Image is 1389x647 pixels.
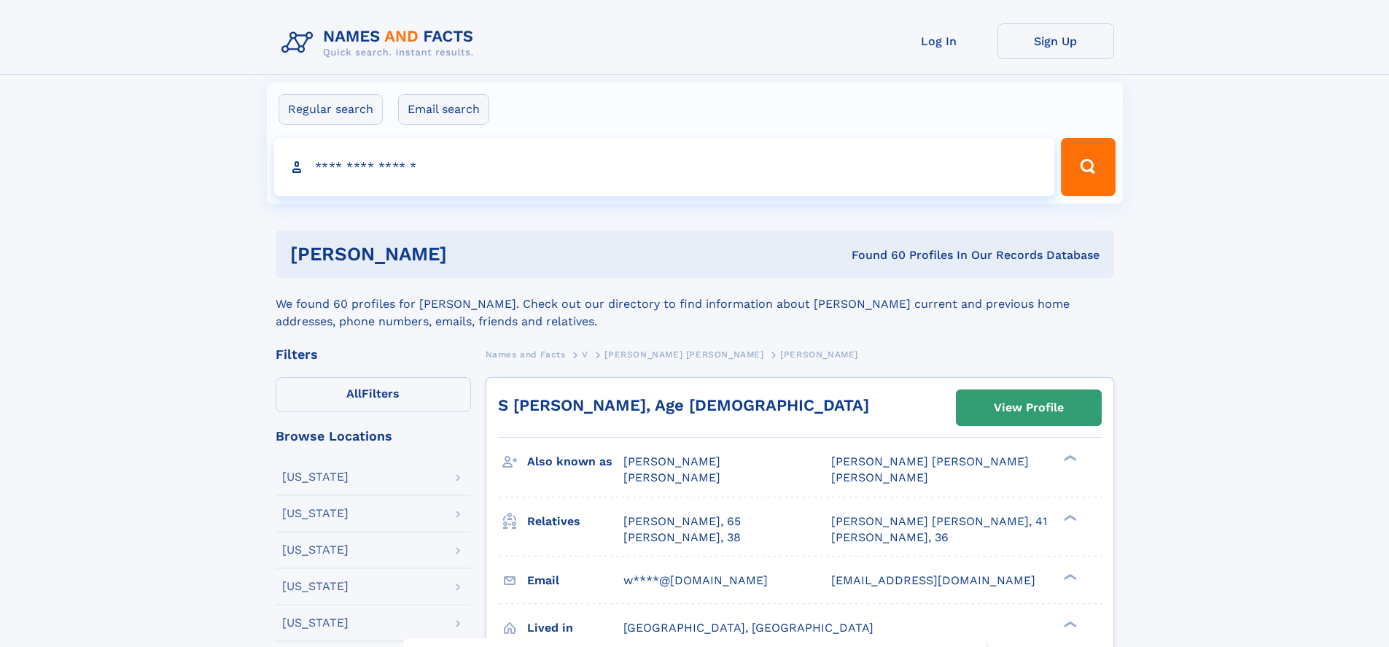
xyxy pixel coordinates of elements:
span: [PERSON_NAME] [PERSON_NAME] [604,349,763,360]
a: [PERSON_NAME], 38 [623,530,741,546]
a: [PERSON_NAME] [PERSON_NAME] [604,345,763,363]
h1: [PERSON_NAME] [290,245,650,263]
a: [PERSON_NAME] [PERSON_NAME], 41 [831,514,1047,530]
span: All [346,387,362,400]
div: ❯ [1060,572,1078,581]
a: V [582,345,588,363]
div: [US_STATE] [282,508,349,519]
h3: Lived in [527,616,623,640]
a: [PERSON_NAME], 36 [831,530,949,546]
div: We found 60 profiles for [PERSON_NAME]. Check out our directory to find information about [PERSON... [276,278,1114,330]
div: ❯ [1060,619,1078,629]
span: V [582,349,588,360]
div: View Profile [994,391,1064,425]
span: [GEOGRAPHIC_DATA], [GEOGRAPHIC_DATA] [623,621,874,635]
span: [PERSON_NAME] [831,470,928,484]
span: [PERSON_NAME] [780,349,858,360]
button: Search Button [1061,138,1115,196]
div: [US_STATE] [282,617,349,629]
h3: Also known as [527,449,623,474]
span: [PERSON_NAME] [623,454,720,468]
h3: Email [527,568,623,593]
div: ❯ [1060,513,1078,522]
div: Filters [276,348,471,361]
div: [US_STATE] [282,471,349,483]
label: Filters [276,377,471,412]
span: [PERSON_NAME] [623,470,720,484]
span: [EMAIL_ADDRESS][DOMAIN_NAME] [831,573,1035,587]
div: Browse Locations [276,430,471,443]
input: search input [274,138,1055,196]
a: Log In [881,23,997,59]
a: Names and Facts [486,345,566,363]
a: S [PERSON_NAME], Age [DEMOGRAPHIC_DATA] [498,396,869,414]
div: ❯ [1060,454,1078,463]
label: Regular search [279,94,383,125]
h3: Relatives [527,509,623,534]
div: [US_STATE] [282,544,349,556]
label: Email search [398,94,489,125]
a: [PERSON_NAME], 65 [623,514,741,530]
a: View Profile [957,390,1101,425]
img: Logo Names and Facts [276,23,486,63]
div: [US_STATE] [282,581,349,592]
a: Sign Up [997,23,1114,59]
div: Found 60 Profiles In Our Records Database [649,247,1100,263]
span: [PERSON_NAME] [PERSON_NAME] [831,454,1029,468]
